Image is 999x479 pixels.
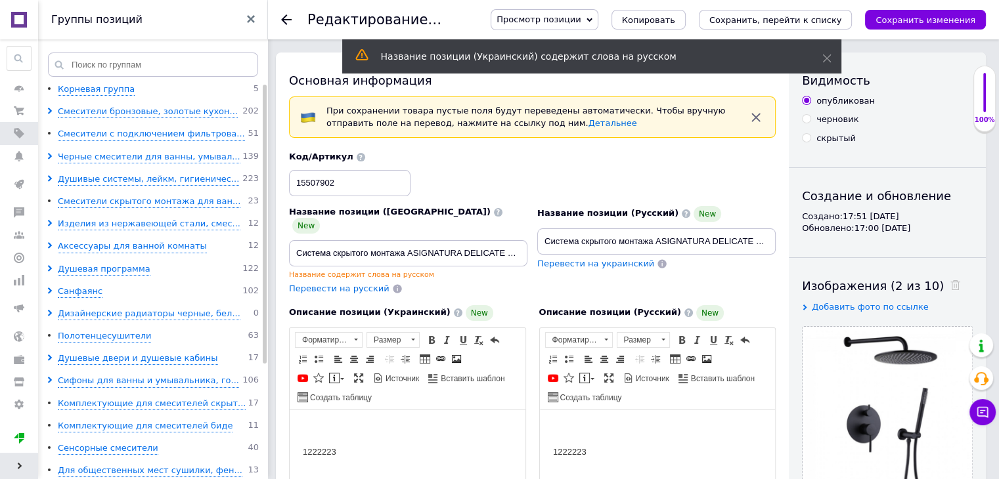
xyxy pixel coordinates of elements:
span: 102 [242,285,259,298]
input: Поиск по группам [48,52,258,77]
i: Сохранить изменения [876,15,975,25]
span: 223 [242,173,259,186]
a: Изображение [699,352,714,366]
span: Описание позиции (Русский) [539,307,681,317]
div: Изделия из нержавеющей стали, смес... [58,218,240,230]
a: Подчеркнутый (Ctrl+U) [706,333,721,347]
span: Название позиции (Русский) [537,208,678,218]
span: New [696,305,724,321]
div: Создание и обновление [802,188,973,204]
div: Комплектующие для смесителей биде [58,420,233,432]
a: Размер [366,332,420,348]
div: Дизайнерские радиаторы черные, бел... [58,308,240,320]
input: Например, H&M женское платье зеленое 38 размер вечернее макси с блестками [289,240,527,266]
a: Форматирование [295,332,363,348]
span: Вставить шаблон [689,373,755,385]
div: Название содержит слова на русском [289,270,527,280]
a: Уменьшить отступ [633,352,647,366]
span: 17 [248,398,259,410]
span: Источник [384,373,419,385]
div: Корневая группа [58,83,135,96]
a: Отменить (Ctrl+Z) [738,333,752,347]
a: Детальнее [588,118,637,128]
a: Вставить / удалить маркированный список [311,352,326,366]
span: 17 [248,352,259,365]
span: 11 [248,420,259,432]
a: Изображение [449,352,464,366]
a: Увеличить отступ [398,352,412,366]
div: Комплектующие для смесителей скрыт... [58,398,246,410]
a: Создать таблицу [296,390,374,404]
a: Вставить иконку [562,371,576,385]
div: 100% [974,115,995,125]
span: 23 [248,196,259,208]
a: Убрать форматирование [472,333,486,347]
div: Смесители с подключением фильтрова... [58,128,245,140]
a: По правому краю [613,352,627,366]
span: Описание позиции (Украинский) [289,307,451,317]
span: Вставить шаблон [439,373,504,385]
span: 0 [254,308,259,320]
div: черновик [816,114,858,125]
a: Развернуть [351,371,366,385]
div: Для общественных мест сушилки, фен... [58,465,242,477]
span: 51 [248,128,259,140]
h1: Редактирование позиции: Система скрытого монтажа ASIGNATURA DELICATE 15507902 [307,12,944,28]
div: 100% Качество заполнения [973,66,996,132]
a: Вставить шаблон [426,371,506,385]
a: Вставить / удалить нумерованный список [546,352,560,366]
div: Душивые системы, лейкм, гигиеничес... [58,173,239,186]
span: Форматирование [546,333,600,347]
a: По центру [597,352,611,366]
span: New [292,218,320,234]
a: Полужирный (Ctrl+B) [424,333,439,347]
a: Добавить видео с YouTube [296,371,310,385]
a: Отменить (Ctrl+Z) [487,333,502,347]
div: Вернуться назад [281,14,292,25]
a: Таблица [418,352,432,366]
a: Таблица [668,352,682,366]
a: Вставить / удалить нумерованный список [296,352,310,366]
input: Например, H&M женское платье зеленое 38 размер вечернее макси с блестками [537,228,776,255]
div: Изображения (2 из 10) [802,278,973,294]
i: Сохранить, перейти к списку [709,15,842,25]
div: Обновлено: 17:00 [DATE] [802,222,973,234]
div: Создано: 17:51 [DATE] [802,211,973,222]
div: скрытый [816,133,856,144]
span: Название позиции ([GEOGRAPHIC_DATA]) [289,207,491,217]
div: Душевые двери и душевые кабины [58,352,218,365]
a: По центру [347,352,361,366]
a: Вставить иконку [311,371,326,385]
button: Сохранить изменения [865,10,986,30]
img: :flag-ua: [300,110,316,125]
a: Источник [371,371,421,385]
span: 5 [254,83,259,96]
span: 106 [242,375,259,387]
span: Перевести на русский [289,283,389,293]
a: Развернуть [602,371,616,385]
span: Размер [617,333,657,347]
div: Санфаянс [58,285,102,298]
span: Код/Артикул [289,152,353,161]
div: Сенсорные смесители [58,442,158,455]
div: Полотенцесушители [58,330,151,343]
span: Копировать [622,15,675,25]
span: New [694,206,721,222]
span: Добавить фото по ссылке [812,302,929,312]
div: Смесители скрытого монтажа для ван... [58,196,240,208]
a: Вставить / удалить маркированный список [562,352,576,366]
span: Создать таблицу [308,392,372,404]
a: Вставить/Редактировать ссылку (Ctrl+L) [433,352,448,366]
span: 40 [248,442,259,455]
span: New [466,305,493,321]
a: Источник [621,371,671,385]
span: 13 [248,465,259,477]
span: 139 [242,151,259,163]
a: Уменьшить отступ [382,352,397,366]
body: Визуальный текстовый редактор, 5291901B-1F0D-472D-849A-90C7272B19A1 [13,13,223,49]
a: Вставить/Редактировать ссылку (Ctrl+L) [684,352,698,366]
span: 202 [242,106,259,118]
div: Сифоны для ванны и умывальника, го... [58,375,239,387]
a: Курсив (Ctrl+I) [690,333,705,347]
button: Сохранить, перейти к списку [699,10,853,30]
